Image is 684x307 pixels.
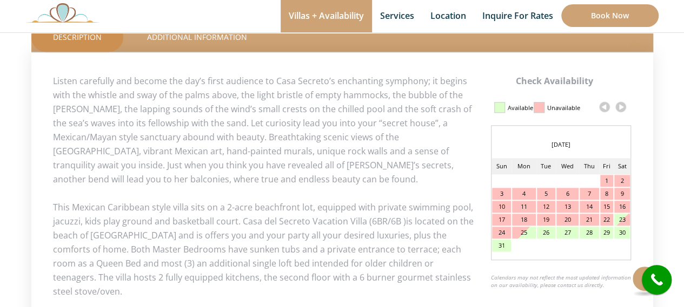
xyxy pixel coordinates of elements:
td: Sun [492,158,512,174]
div: 21 [580,214,599,226]
div: 10 [492,201,512,213]
p: Listen carefully and become the day’s first audience to Casa Secreto’s enchanting symphony; it be... [53,74,632,186]
div: 2 [614,175,629,187]
img: Awesome Logo [26,3,99,23]
div: 9 [614,188,629,200]
a: call [642,265,672,295]
div: 22 [600,214,613,226]
td: Thu [579,158,600,174]
td: Wed [556,158,579,174]
div: 1 [600,175,613,187]
div: 13 [556,201,579,213]
td: Tue [536,158,556,174]
div: 27 [556,227,579,238]
p: This Mexican Caribbean style villa sits on a 2-acre beachfront lot, equipped with private swimmin... [53,200,632,298]
div: 11 [512,201,535,213]
div: 30 [614,227,629,238]
div: [DATE] [492,137,630,153]
div: 6 [556,188,579,200]
div: 3 [492,188,512,200]
div: 5 [537,188,555,200]
div: 14 [580,201,599,213]
div: 26 [537,227,555,238]
div: 20 [556,214,579,226]
div: Unavailable [547,99,580,117]
div: 4 [512,188,535,200]
a: Book Now [561,4,659,27]
div: 18 [512,214,535,226]
div: Available [508,99,533,117]
div: 12 [537,201,555,213]
div: 8 [600,188,613,200]
td: Sat [614,158,630,174]
a: Additional Information [125,23,269,52]
td: Fri [600,158,614,174]
div: 15 [600,201,613,213]
div: 25 [512,227,535,238]
div: 23 [614,214,629,226]
a: Description [31,23,123,52]
div: 16 [614,201,629,213]
div: 24 [492,227,512,238]
div: 28 [580,227,599,238]
div: 29 [600,227,613,238]
div: 17 [492,214,512,226]
i: call [645,268,669,292]
td: Mon [512,158,536,174]
div: 7 [580,188,599,200]
div: 31 [492,240,512,251]
div: 19 [537,214,555,226]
